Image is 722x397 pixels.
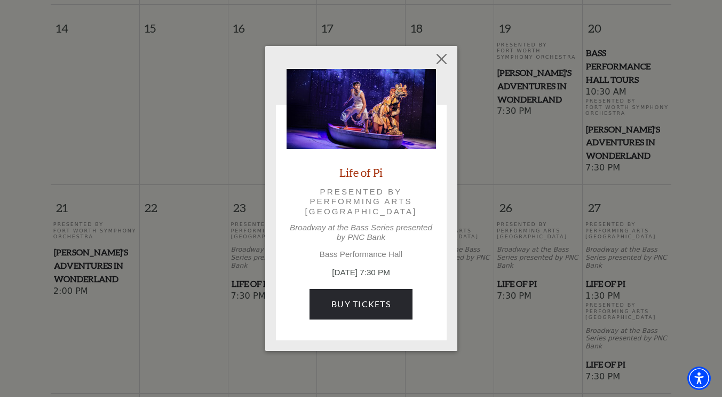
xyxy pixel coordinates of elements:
[431,49,451,69] button: Close
[310,289,412,319] a: Buy Tickets
[287,69,436,149] img: Life of Pi
[302,187,421,216] p: Presented by Performing Arts [GEOGRAPHIC_DATA]
[287,223,436,242] p: Broadway at the Bass Series presented by PNC Bank
[287,267,436,279] p: [DATE] 7:30 PM
[687,367,711,390] div: Accessibility Menu
[287,250,436,259] p: Bass Performance Hall
[339,165,383,180] a: Life of Pi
